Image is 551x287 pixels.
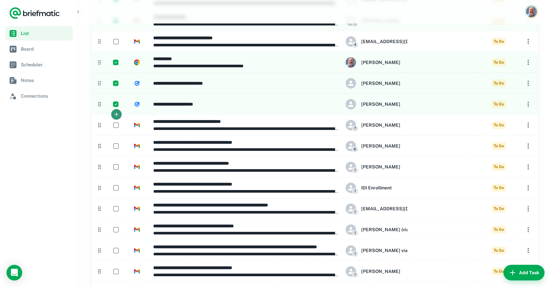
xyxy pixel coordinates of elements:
[503,265,544,280] button: Add Task
[361,59,400,66] h6: [PERSON_NAME]
[5,57,73,72] a: Scheduler
[492,121,506,129] span: To Do
[134,101,140,107] img: https://app.briefmatic.com/assets/tasktypes/vnd.google-apps.tasks.png
[21,92,70,100] span: Connections
[352,209,358,215] span: 1
[492,58,506,66] span: To Do
[361,121,400,129] h6: [PERSON_NAME]
[134,59,140,65] img: https://app.briefmatic.com/assets/integrations/chrome.png
[346,78,400,88] div: Kevin Tart
[134,268,140,274] img: https://app.briefmatic.com/assets/integrations/gmail.png
[21,77,70,84] span: Notes
[492,226,506,233] span: To Do
[134,206,140,212] img: https://app.briefmatic.com/assets/integrations/gmail.png
[492,184,506,192] span: To Do
[352,272,358,278] span: 1
[352,230,358,236] span: 1
[361,80,400,87] h6: [PERSON_NAME]
[134,143,140,149] img: https://app.briefmatic.com/assets/integrations/gmail.png
[134,164,140,170] img: https://app.briefmatic.com/assets/integrations/gmail.png
[346,162,400,172] div: Kendelle Culpepper
[5,42,73,56] a: Board
[346,141,400,151] div: Kevin Tart
[352,21,358,27] span: 1
[352,251,358,257] span: 1
[352,167,358,173] span: 1
[492,205,506,213] span: To Do
[526,6,537,17] img: Kevin Tart
[361,38,443,45] h6: [EMAIL_ADDRESS][DOMAIN_NAME]
[9,7,60,20] a: Logo
[134,247,140,253] img: https://app.briefmatic.com/assets/integrations/gmail.png
[492,142,506,150] span: To Do
[492,247,506,254] span: To Do
[525,5,538,18] button: Account button
[346,203,443,214] div: OracleExpenses@oracle.com
[352,188,358,194] span: 1
[361,101,400,108] h6: [PERSON_NAME]
[361,163,400,170] h6: [PERSON_NAME]
[346,120,400,130] div: Forrest Honeycutt
[492,100,506,108] span: To Do
[5,26,73,40] a: List
[5,89,73,103] a: Connections
[352,125,358,131] span: 7
[361,205,443,212] h6: [EMAIL_ADDRESS][DOMAIN_NAME]
[352,146,358,152] span: 8
[361,142,400,150] h6: [PERSON_NAME]
[346,183,392,193] div: IDI Enrollment
[361,184,392,191] h6: IDI Enrollment
[492,267,506,275] span: To Do
[346,224,439,235] div: Holley Hunt (via Google Drive)
[346,36,443,47] div: STATUS@IPVIDEOCORP.COM
[346,57,400,68] div: Kevin Tart
[134,185,140,191] img: https://app.briefmatic.com/assets/integrations/gmail.png
[134,227,140,232] img: https://app.briefmatic.com/assets/integrations/gmail.png
[346,99,400,109] div: Kevin Tart
[21,45,70,53] span: Board
[346,245,426,256] div: Lorenzo Alali via BatChat
[5,73,73,88] a: Notes
[21,30,70,37] span: List
[492,38,506,45] span: To Do
[361,268,400,275] h6: [PERSON_NAME]
[361,247,426,254] h6: [PERSON_NAME] via BatChat
[21,61,70,68] span: Scheduler
[346,57,356,68] img: ACg8ocKZ6KsaeDtuW-D8Bp_SnLGJYyUO51vt46bd8wX7YV4Ob7JdsFRa=s96-c
[134,80,140,86] img: https://app.briefmatic.com/assets/tasktypes/vnd.google-apps.tasks.png
[7,265,22,280] div: Load Chat
[352,42,358,48] span: 4
[134,122,140,128] img: https://app.briefmatic.com/assets/integrations/gmail.png
[361,226,439,233] h6: [PERSON_NAME] (via Google Drive)
[346,266,400,277] div: Jeffrey Hunnicutt
[492,79,506,87] span: To Do
[134,39,140,44] img: https://app.briefmatic.com/assets/integrations/gmail.png
[492,163,506,171] span: To Do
